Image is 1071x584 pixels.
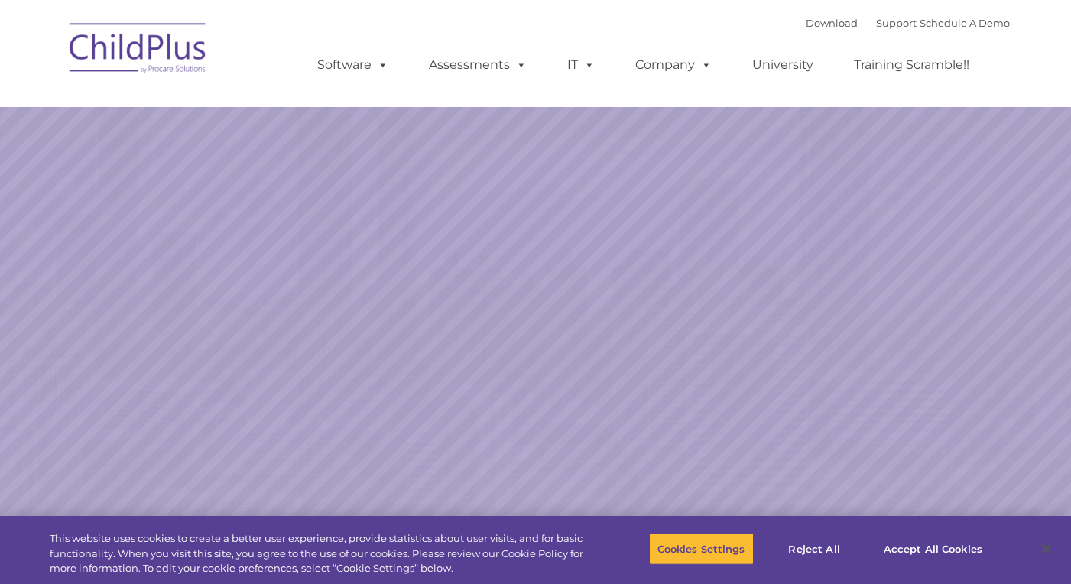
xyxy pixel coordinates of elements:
[806,17,858,29] a: Download
[728,320,905,367] a: Learn More
[302,50,404,80] a: Software
[920,17,1010,29] a: Schedule A Demo
[839,50,985,80] a: Training Scramble!!
[552,50,610,80] a: IT
[620,50,727,80] a: Company
[1030,532,1063,566] button: Close
[806,17,1010,29] font: |
[649,533,754,565] button: Cookies Settings
[876,17,917,29] a: Support
[414,50,542,80] a: Assessments
[50,531,589,576] div: This website uses cookies to create a better user experience, provide statistics about user visit...
[875,533,991,565] button: Accept All Cookies
[62,12,215,89] img: ChildPlus by Procare Solutions
[767,533,862,565] button: Reject All
[737,50,829,80] a: University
